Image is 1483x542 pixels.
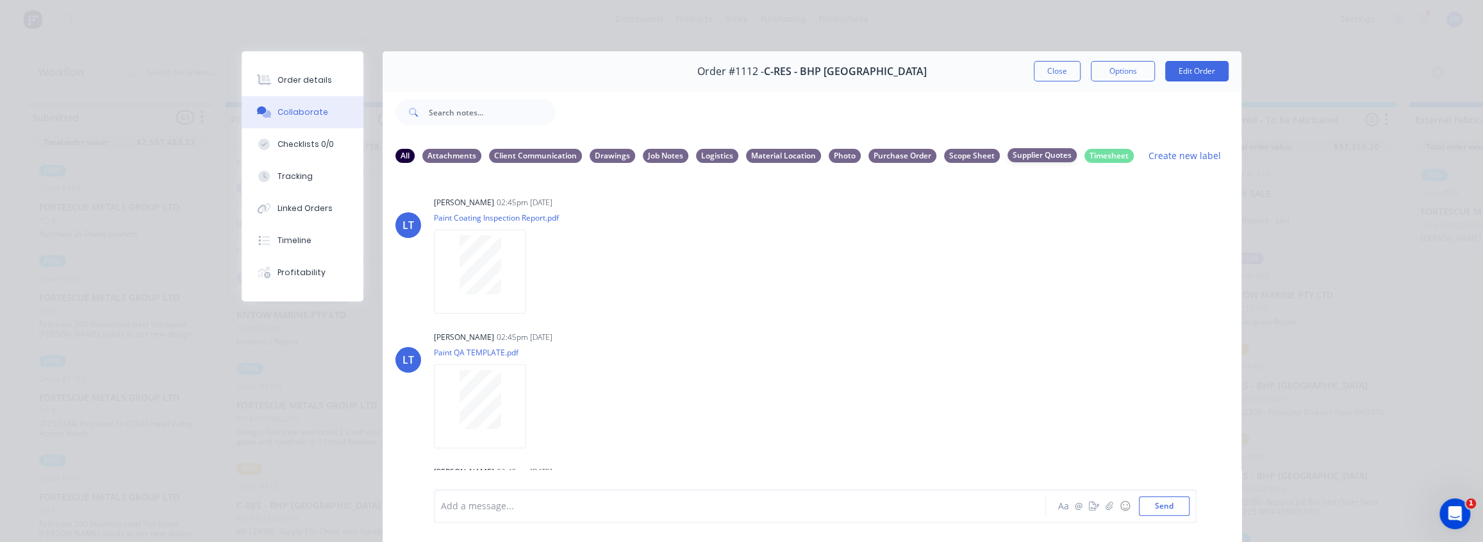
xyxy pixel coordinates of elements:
div: 02:45pm [DATE] [497,197,552,208]
button: Send [1139,496,1189,516]
button: Home [201,5,225,30]
button: Start recording [81,420,92,430]
button: Upload attachment [20,420,30,430]
div: 02:45pm [DATE] [497,466,552,478]
div: [PERSON_NAME] • [DATE] [21,174,121,182]
button: Checklists 0/0 [242,128,363,160]
div: All [395,149,415,163]
div: Timesheet [1084,149,1134,163]
div: [PERSON_NAME] [434,197,494,208]
div: Linked Orders [278,203,333,214]
div: Cathy says… [10,74,246,199]
div: Tracking [278,171,313,182]
button: Options [1091,61,1155,81]
button: Collaborate [242,96,363,128]
button: ☺ [1117,498,1132,514]
p: Active in the last 15m [62,16,154,29]
div: Profitability [278,267,326,278]
div: Drawings [590,149,635,163]
button: Gif picker [61,420,71,430]
div: 02:45pm [DATE] [497,332,552,343]
button: Aa [1056,498,1071,514]
button: Linked Orders [242,192,363,224]
button: Send a message… [220,415,240,436]
button: Tracking [242,160,363,192]
div: [PERSON_NAME] [21,151,200,164]
div: Logistics [696,149,738,163]
div: LT [402,217,414,233]
div: Supplier Quotes [1007,148,1077,162]
div: Timeline [278,235,311,246]
div: Order details [278,74,332,86]
div: Take a look around, and if you have any questions just let us know. [21,119,200,144]
div: Client Communication [489,149,582,163]
button: Create new label [1141,147,1227,164]
span: C-RES - BHP [GEOGRAPHIC_DATA] [764,65,927,78]
img: Profile image for Cathy [37,7,57,28]
div: Scope Sheet [944,149,1000,163]
div: Hey [PERSON_NAME] [21,81,200,94]
div: Hey [PERSON_NAME]Welcome to Factory!Take a look around, and if you have any questions just let us... [10,74,210,171]
p: Paint Coating Inspection Report.pdf [434,212,559,223]
div: Job Notes [643,149,688,163]
div: LT [402,352,414,368]
div: [PERSON_NAME] [434,466,494,478]
button: Close [1034,61,1081,81]
h1: [PERSON_NAME] [62,6,145,16]
div: Photo [829,149,861,163]
button: Profitability [242,257,363,289]
div: Welcome to Factory! [21,101,200,114]
button: @ [1071,498,1086,514]
p: Paint QA TEMPLATE.pdf [434,347,539,358]
button: go back [8,5,33,30]
button: Timeline [242,224,363,257]
span: Order #1112 - [697,65,764,78]
div: Purchase Order [868,149,936,163]
textarea: Message… [11,393,245,415]
div: Material Location [746,149,821,163]
iframe: Intercom live chat [1439,498,1470,529]
div: Attachments [422,149,481,163]
div: [PERSON_NAME] [434,332,494,343]
div: Close [225,5,248,28]
div: Collaborate [278,106,328,118]
input: Search notes... [429,99,556,125]
button: Emoji picker [40,420,51,430]
button: Order details [242,64,363,96]
div: Checklists 0/0 [278,139,334,150]
span: 1 [1466,498,1476,509]
button: Edit Order [1165,61,1229,81]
